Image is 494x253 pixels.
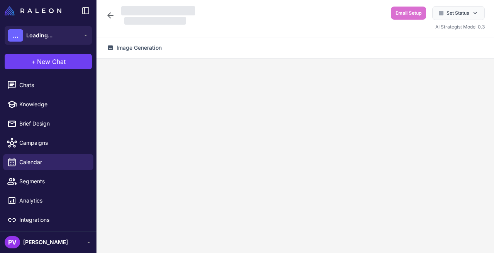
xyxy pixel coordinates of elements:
[37,57,66,66] span: New Chat
[19,216,87,224] span: Integrations
[5,236,20,248] div: PV
[8,29,23,42] div: ...
[19,158,87,166] span: Calendar
[391,7,426,20] button: Email Setup
[19,196,87,205] span: Analytics
[3,116,93,132] a: Brief Design
[5,54,92,69] button: +New Chat
[103,40,166,55] button: Image Generation
[19,177,87,186] span: Segments
[5,6,64,15] a: Raleon Logo
[3,96,93,112] a: Knowledge
[31,57,36,66] span: +
[19,81,87,89] span: Chats
[3,135,93,151] a: Campaigns
[5,6,61,15] img: Raleon Logo
[3,193,93,209] a: Analytics
[3,77,93,93] a: Chats
[5,26,92,45] button: ...Loading...
[19,119,87,128] span: Brief Design
[23,238,68,246] span: [PERSON_NAME]
[117,44,162,52] span: Image Generation
[3,173,93,189] a: Segments
[396,10,421,17] span: Email Setup
[447,10,469,17] span: Set Status
[3,212,93,228] a: Integrations
[435,24,485,30] span: AI Strategist Model 0.3
[3,154,93,170] a: Calendar
[19,139,87,147] span: Campaigns
[19,100,87,109] span: Knowledge
[26,31,52,40] span: Loading...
